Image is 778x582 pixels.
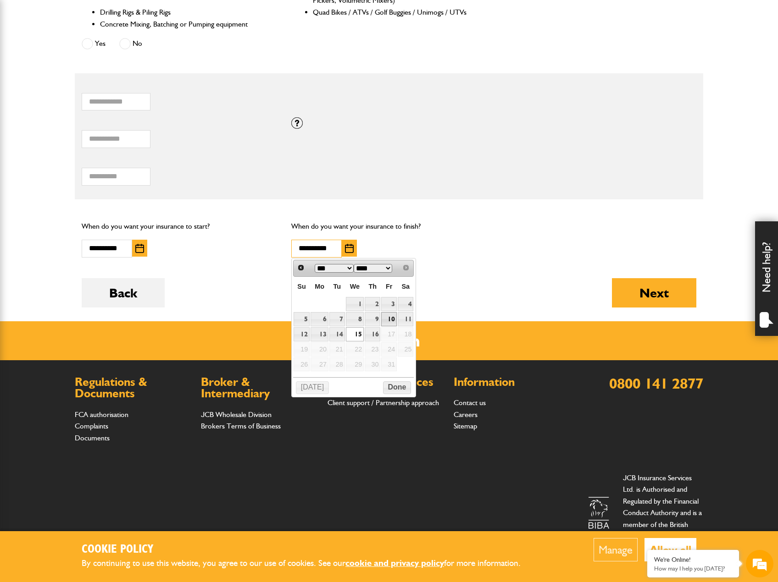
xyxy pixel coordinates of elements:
[328,398,439,407] a: Client support / Partnership approach
[291,220,487,232] p: When do you want your insurance to finish?
[82,278,165,307] button: Back
[383,381,411,394] button: Done
[386,283,392,290] span: Friday
[365,327,380,341] a: 16
[201,376,318,400] h2: Broker & Intermediary
[381,297,397,311] a: 3
[82,543,536,557] h2: Cookie Policy
[398,312,413,326] a: 11
[333,283,341,290] span: Tuesday
[75,422,108,430] a: Complaints
[82,556,536,571] p: By continuing to use this website, you agree to our use of cookies. See our for more information.
[755,221,778,336] div: Need help?
[295,261,308,275] a: Prev
[612,278,696,307] button: Next
[297,264,305,271] span: Prev
[454,398,486,407] a: Contact us
[645,538,696,561] button: Allow all
[294,327,310,341] a: 12
[75,376,192,400] h2: Regulations & Documents
[346,312,364,326] a: 8
[623,472,703,554] p: JCB Insurance Services Ltd. is Authorised and Regulated by the Financial Conduct Authority and is...
[365,312,380,326] a: 9
[346,297,364,311] a: 1
[381,312,397,326] a: 10
[454,410,478,419] a: Careers
[365,297,380,311] a: 2
[294,312,310,326] a: 5
[345,244,354,253] img: Choose date
[75,410,128,419] a: FCA authorisation
[350,283,360,290] span: Wednesday
[297,283,306,290] span: Sunday
[368,283,377,290] span: Thursday
[346,327,364,341] a: 15
[75,434,110,442] a: Documents
[100,6,274,18] li: Drilling Rigs & Piling Rigs
[201,410,272,419] a: JCB Wholesale Division
[594,538,638,561] button: Manage
[201,422,281,430] a: Brokers Terms of Business
[654,565,732,572] p: How may I help you today?
[82,220,278,232] p: When do you want your insurance to start?
[609,374,703,392] a: 0800 141 2877
[401,283,410,290] span: Saturday
[311,327,328,341] a: 13
[100,18,274,30] li: Concrete Mixing, Batching or Pumping equipment
[345,558,444,568] a: cookie and privacy policy
[454,422,477,430] a: Sitemap
[398,297,413,311] a: 4
[296,381,329,394] button: [DATE]
[82,38,106,49] label: Yes
[311,312,328,326] a: 6
[654,556,732,564] div: We're Online!
[135,244,144,253] img: Choose date
[329,312,345,326] a: 7
[313,6,487,18] li: Quad Bikes / ATVs / Golf Buggies / Unimogs / UTVs
[119,38,142,49] label: No
[454,376,571,388] h2: Information
[329,327,345,341] a: 14
[315,283,324,290] span: Monday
